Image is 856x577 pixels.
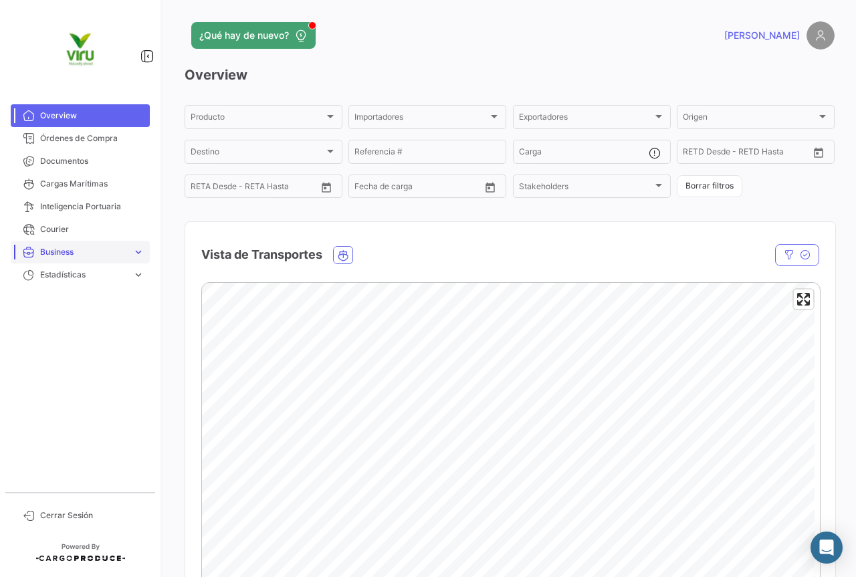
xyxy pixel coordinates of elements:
span: Producto [191,114,324,124]
span: Cerrar Sesión [40,509,144,522]
span: Inteligencia Portuaria [40,201,144,213]
a: Inteligencia Portuaria [11,195,150,218]
span: Documentos [40,155,144,167]
a: Cargas Marítimas [11,172,150,195]
span: [PERSON_NAME] [724,29,800,42]
span: Origen [683,114,817,124]
span: Cargas Marítimas [40,178,144,190]
input: Hasta [224,184,284,193]
span: Importadores [354,114,488,124]
span: expand_more [132,246,144,258]
button: Enter fullscreen [794,290,813,309]
a: Overview [11,104,150,127]
button: Open calendar [809,142,829,162]
a: Documentos [11,150,150,172]
img: placeholder-user.png [807,21,835,49]
input: Desde [354,184,379,193]
input: Desde [191,184,215,193]
span: expand_more [132,269,144,281]
span: Destino [191,149,324,158]
span: Exportadores [519,114,653,124]
button: Ocean [334,247,352,263]
div: Abrir Intercom Messenger [811,532,843,564]
h3: Overview [185,66,835,84]
input: Hasta [388,184,448,193]
button: Open calendar [316,177,336,197]
span: Stakeholders [519,184,653,193]
img: viru.png [47,16,114,83]
span: Courier [40,223,144,235]
input: Desde [683,149,707,158]
button: Borrar filtros [677,175,742,197]
a: Órdenes de Compra [11,127,150,150]
a: Courier [11,218,150,241]
button: ¿Qué hay de nuevo? [191,22,316,49]
span: Estadísticas [40,269,127,281]
input: Hasta [716,149,776,158]
span: ¿Qué hay de nuevo? [199,29,289,42]
span: Órdenes de Compra [40,132,144,144]
span: Overview [40,110,144,122]
h4: Vista de Transportes [201,245,322,264]
span: Business [40,246,127,258]
button: Open calendar [480,177,500,197]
